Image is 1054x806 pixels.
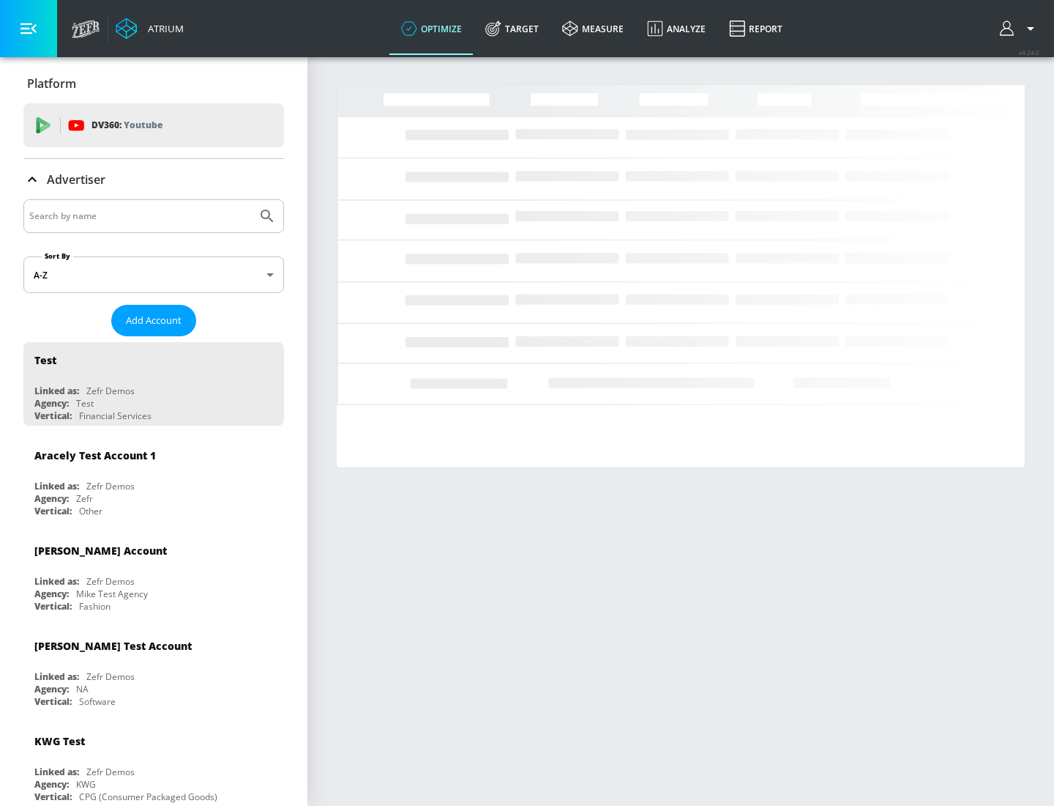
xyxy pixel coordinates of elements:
div: Agency: [34,492,69,505]
div: Linked as: [34,480,79,492]
div: Agency: [34,588,69,600]
div: Linked as: [34,766,79,778]
div: TestLinked as:Zefr DemosAgency:TestVertical:Financial Services [23,342,284,426]
a: Report [717,2,794,55]
div: [PERSON_NAME] Account [34,544,167,558]
div: Advertiser [23,159,284,200]
div: Zefr Demos [86,385,135,397]
span: v 4.24.0 [1019,48,1039,56]
div: Atrium [142,22,184,35]
div: [PERSON_NAME] AccountLinked as:Zefr DemosAgency:Mike Test AgencyVertical:Fashion [23,533,284,616]
a: measure [550,2,635,55]
label: Sort By [42,251,73,261]
div: Vertical: [34,410,72,422]
div: Zefr Demos [86,575,135,588]
p: DV360: [91,117,162,133]
button: Add Account [111,305,196,336]
div: Agency: [34,397,69,410]
div: Vertical: [34,695,72,708]
div: Linked as: [34,575,79,588]
div: Agency: [34,683,69,695]
div: NA [76,683,89,695]
div: KWG Test [34,734,85,748]
div: Zefr [76,492,93,505]
div: Software [79,695,116,708]
a: Atrium [116,18,184,40]
span: Add Account [126,312,182,329]
div: [PERSON_NAME] Test AccountLinked as:Zefr DemosAgency:NAVertical:Software [23,628,284,711]
div: Linked as: [34,385,79,397]
p: Advertiser [47,171,105,188]
div: A-Z [23,256,284,293]
div: Agency: [34,778,69,791]
div: Test [76,397,94,410]
div: Aracely Test Account 1 [34,448,156,462]
div: Zefr Demos [86,766,135,778]
div: Test [34,353,56,367]
div: Vertical: [34,791,72,803]
div: Linked as: [34,670,79,683]
p: Platform [27,75,76,92]
a: optimize [389,2,474,55]
a: Analyze [635,2,717,55]
div: Aracely Test Account 1Linked as:Zefr DemosAgency:ZefrVertical:Other [23,437,284,521]
div: Platform [23,63,284,104]
p: Youtube [124,117,162,133]
div: KWG [76,778,96,791]
div: Zefr Demos [86,480,135,492]
div: Mike Test Agency [76,588,148,600]
div: CPG (Consumer Packaged Goods) [79,791,217,803]
div: Vertical: [34,600,72,613]
a: Target [474,2,550,55]
div: Financial Services [79,410,152,422]
div: Vertical: [34,505,72,517]
div: Other [79,505,102,517]
div: DV360: Youtube [23,103,284,147]
div: Zefr Demos [86,670,135,683]
input: Search by name [29,207,251,226]
div: Fashion [79,600,111,613]
div: [PERSON_NAME] Test Account [34,639,192,653]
